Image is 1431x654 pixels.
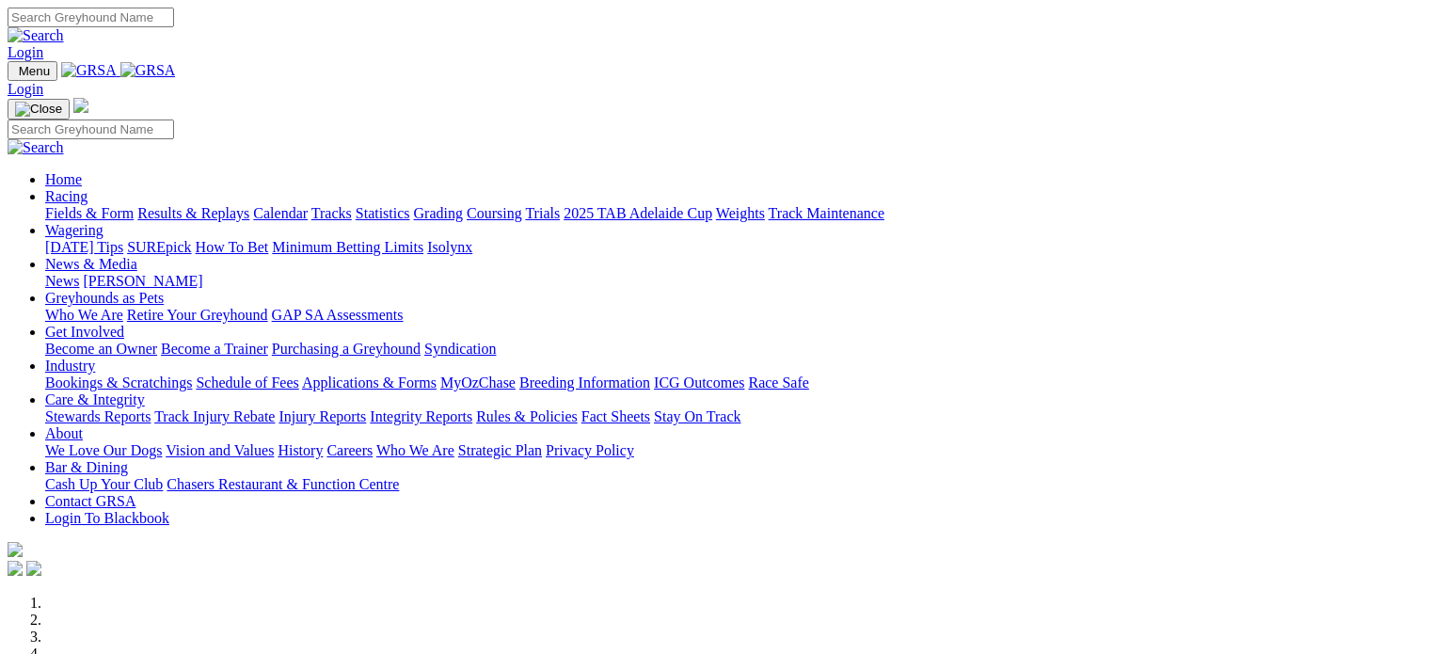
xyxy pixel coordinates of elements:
a: Race Safe [748,375,808,391]
div: Racing [45,205,1423,222]
a: We Love Our Dogs [45,442,162,458]
a: Greyhounds as Pets [45,290,164,306]
a: Cash Up Your Club [45,476,163,492]
a: Industry [45,358,95,374]
img: Search [8,139,64,156]
a: Coursing [467,205,522,221]
a: 2025 TAB Adelaide Cup [564,205,712,221]
div: Care & Integrity [45,408,1423,425]
a: Statistics [356,205,410,221]
a: News & Media [45,256,137,272]
a: Wagering [45,222,103,238]
a: Who We Are [45,307,123,323]
a: About [45,425,83,441]
button: Toggle navigation [8,99,70,120]
a: Login To Blackbook [45,510,169,526]
a: Become an Owner [45,341,157,357]
a: Vision and Values [166,442,274,458]
a: Bookings & Scratchings [45,375,192,391]
a: Minimum Betting Limits [272,239,423,255]
a: Purchasing a Greyhound [272,341,421,357]
a: Grading [414,205,463,221]
a: Weights [716,205,765,221]
a: Retire Your Greyhound [127,307,268,323]
div: News & Media [45,273,1423,290]
a: Login [8,44,43,60]
a: Injury Reports [278,408,366,424]
a: Rules & Policies [476,408,578,424]
a: Who We Are [376,442,454,458]
a: History [278,442,323,458]
a: Syndication [424,341,496,357]
a: Care & Integrity [45,391,145,407]
a: Isolynx [427,239,472,255]
input: Search [8,120,174,139]
img: GRSA [120,62,176,79]
a: Stay On Track [654,408,740,424]
a: News [45,273,79,289]
a: Fields & Form [45,205,134,221]
div: Wagering [45,239,1423,256]
a: ICG Outcomes [654,375,744,391]
a: Calendar [253,205,308,221]
a: Stewards Reports [45,408,151,424]
img: twitter.svg [26,561,41,576]
img: Close [15,102,62,117]
a: Schedule of Fees [196,375,298,391]
a: [PERSON_NAME] [83,273,202,289]
a: Strategic Plan [458,442,542,458]
a: Get Involved [45,324,124,340]
a: Home [45,171,82,187]
a: Trials [525,205,560,221]
a: Applications & Forms [302,375,437,391]
div: Bar & Dining [45,476,1423,493]
a: Breeding Information [519,375,650,391]
a: How To Bet [196,239,269,255]
a: Track Injury Rebate [154,408,275,424]
a: MyOzChase [440,375,516,391]
a: Login [8,81,43,97]
a: GAP SA Assessments [272,307,404,323]
img: Search [8,27,64,44]
a: Racing [45,188,87,204]
a: Results & Replays [137,205,249,221]
a: SUREpick [127,239,191,255]
a: Become a Trainer [161,341,268,357]
a: Integrity Reports [370,408,472,424]
a: Careers [326,442,373,458]
span: Menu [19,64,50,78]
img: logo-grsa-white.png [73,98,88,113]
img: logo-grsa-white.png [8,542,23,557]
input: Search [8,8,174,27]
a: [DATE] Tips [45,239,123,255]
a: Tracks [311,205,352,221]
a: Bar & Dining [45,459,128,475]
div: Industry [45,375,1423,391]
img: facebook.svg [8,561,23,576]
a: Contact GRSA [45,493,135,509]
a: Fact Sheets [581,408,650,424]
div: About [45,442,1423,459]
button: Toggle navigation [8,61,57,81]
div: Get Involved [45,341,1423,358]
a: Privacy Policy [546,442,634,458]
img: GRSA [61,62,117,79]
a: Track Maintenance [769,205,884,221]
div: Greyhounds as Pets [45,307,1423,324]
a: Chasers Restaurant & Function Centre [167,476,399,492]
